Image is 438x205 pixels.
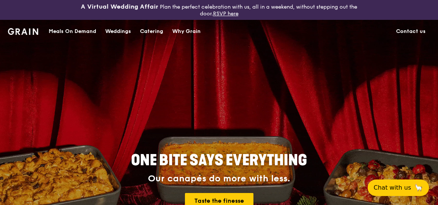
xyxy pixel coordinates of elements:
[213,10,238,17] a: RSVP here
[168,20,205,43] a: Why Grain
[136,20,168,43] a: Catering
[172,20,201,43] div: Why Grain
[368,180,429,196] button: Chat with us🦙
[414,183,423,192] span: 🦙
[8,28,38,35] img: Grain
[374,183,411,192] span: Chat with us
[84,174,354,184] div: Our canapés do more with less.
[105,20,131,43] div: Weddings
[81,3,158,10] h3: A Virtual Wedding Affair
[8,19,38,42] a: GrainGrain
[73,3,365,17] div: Plan the perfect celebration with us, all in a weekend, without stepping out the door.
[140,20,163,43] div: Catering
[49,20,96,43] div: Meals On Demand
[131,151,307,169] span: ONE BITE SAYS EVERYTHING
[392,20,430,43] a: Contact us
[101,20,136,43] a: Weddings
